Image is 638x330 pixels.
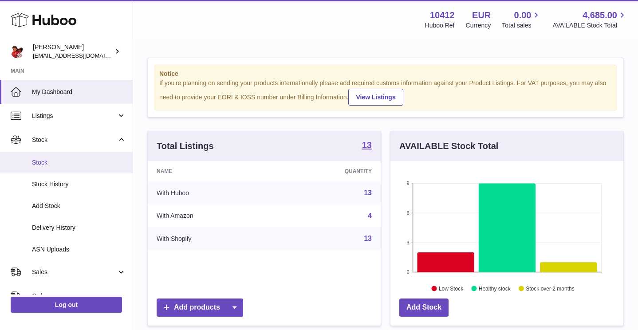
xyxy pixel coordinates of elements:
[399,299,449,317] a: Add Stock
[466,21,491,30] div: Currency
[148,181,275,204] td: With Huboo
[514,9,532,21] span: 0.00
[11,297,122,313] a: Log out
[275,161,381,181] th: Quantity
[159,79,612,106] div: If you're planning on sending your products internationally please add required customs informati...
[406,210,409,216] text: 6
[583,9,617,21] span: 4,685.00
[148,161,275,181] th: Name
[32,268,117,276] span: Sales
[502,9,541,30] a: 0.00 Total sales
[11,45,24,58] img: hello@redracerbooks.com
[502,21,541,30] span: Total sales
[399,140,498,152] h3: AVAILABLE Stock Total
[472,9,491,21] strong: EUR
[157,140,214,152] h3: Total Listings
[364,189,372,196] a: 13
[364,235,372,242] a: 13
[430,9,455,21] strong: 10412
[552,9,627,30] a: 4,685.00 AVAILABLE Stock Total
[32,136,117,144] span: Stock
[406,181,409,186] text: 9
[362,141,372,151] a: 13
[157,299,243,317] a: Add products
[32,112,117,120] span: Listings
[33,43,113,60] div: [PERSON_NAME]
[32,88,126,96] span: My Dashboard
[159,70,612,78] strong: Notice
[552,21,627,30] span: AVAILABLE Stock Total
[348,89,403,106] a: View Listings
[406,269,409,275] text: 0
[33,52,130,59] span: [EMAIL_ADDRESS][DOMAIN_NAME]
[479,285,511,291] text: Healthy stock
[148,227,275,250] td: With Shopify
[425,21,455,30] div: Huboo Ref
[32,202,126,210] span: Add Stock
[406,240,409,245] text: 3
[32,224,126,232] span: Delivery History
[32,158,126,167] span: Stock
[32,292,117,300] span: Orders
[439,285,464,291] text: Low Stock
[368,212,372,220] a: 4
[526,285,574,291] text: Stock over 2 months
[32,180,126,189] span: Stock History
[362,141,372,149] strong: 13
[148,204,275,228] td: With Amazon
[32,245,126,254] span: ASN Uploads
